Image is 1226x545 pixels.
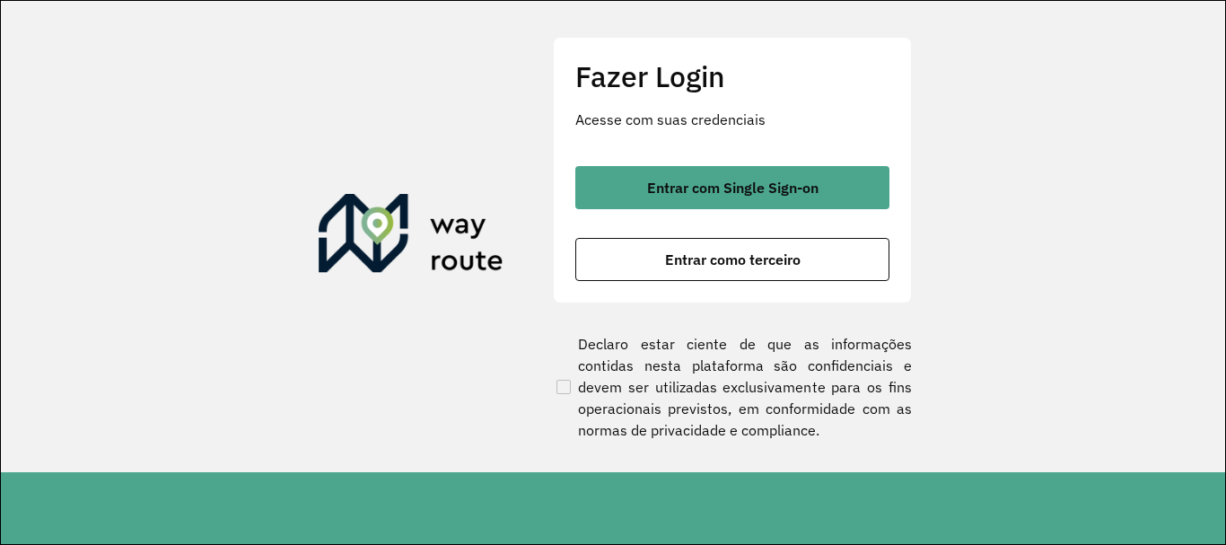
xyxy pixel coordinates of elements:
img: Roteirizador AmbevTech [319,194,504,280]
button: button [575,166,889,209]
span: Entrar com Single Sign-on [647,180,819,195]
button: button [575,238,889,281]
span: Entrar como terceiro [665,252,801,267]
p: Acesse com suas credenciais [575,109,889,130]
h2: Fazer Login [575,59,889,93]
label: Declaro estar ciente de que as informações contidas nesta plataforma são confidenciais e devem se... [553,333,912,441]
